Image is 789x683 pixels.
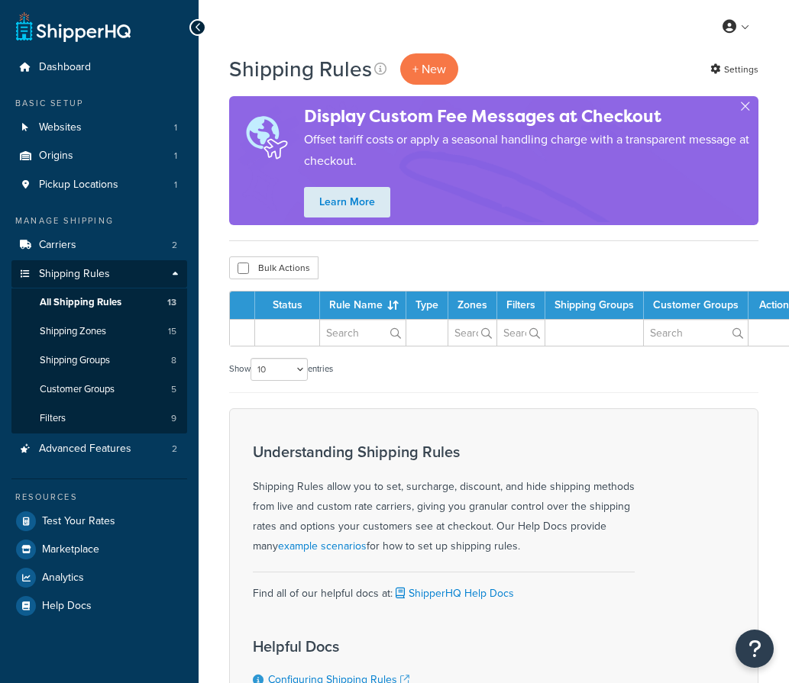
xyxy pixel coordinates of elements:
li: Shipping Rules [11,260,187,434]
input: Search [448,320,496,346]
li: Filters [11,404,187,433]
li: Customer Groups [11,375,187,404]
button: Open Resource Center [736,630,774,668]
img: duties-banner-06bc72dcb5fe05cb3f9472aba00be2ae8eb53ab6f0d8bb03d382ba314ac3c341.png [229,105,304,170]
input: Search [497,320,545,346]
span: Pickup Locations [39,179,118,192]
span: 2 [172,443,177,456]
th: Filters [497,292,545,319]
span: 13 [167,296,176,309]
h1: Shipping Rules [229,54,372,84]
span: 2 [172,239,177,252]
th: Status [255,292,320,319]
a: Help Docs [11,592,187,620]
input: Search [644,320,748,346]
span: Shipping Zones [40,325,106,338]
th: Rule Name [320,292,406,319]
span: 15 [168,325,176,338]
input: Search [320,320,406,346]
span: Help Docs [42,600,92,613]
a: Learn More [304,187,390,217]
a: Websites 1 [11,114,187,142]
span: Websites [39,121,82,134]
li: All Shipping Rules [11,288,187,317]
a: Settings [710,59,758,80]
a: Shipping Groups 8 [11,346,187,375]
div: Basic Setup [11,97,187,110]
span: Dashboard [39,61,91,74]
span: All Shipping Rules [40,296,121,309]
span: Filters [40,412,66,425]
a: Marketplace [11,536,187,563]
h3: Understanding Shipping Rules [253,443,635,460]
label: Show entries [229,358,333,381]
li: Shipping Groups [11,346,187,375]
a: ShipperHQ Home [16,11,131,42]
a: Filters 9 [11,404,187,433]
span: Carriers [39,239,76,252]
span: Shipping Rules [39,268,110,281]
li: Websites [11,114,187,142]
span: Origins [39,150,73,163]
span: 8 [171,354,176,367]
span: 1 [174,121,177,134]
span: Analytics [42,572,84,585]
th: Zones [448,292,497,319]
div: Shipping Rules allow you to set, surcharge, discount, and hide shipping methods from live and cus... [253,443,635,556]
a: Origins 1 [11,142,187,170]
span: 5 [171,383,176,396]
div: Find all of our helpful docs at: [253,572,635,604]
span: 9 [171,412,176,425]
span: Test Your Rates [42,515,115,528]
a: Dashboard [11,53,187,82]
span: Shipping Groups [40,354,110,367]
a: Customer Groups 5 [11,375,187,404]
a: Pickup Locations 1 [11,171,187,199]
a: All Shipping Rules 13 [11,288,187,317]
a: Shipping Zones 15 [11,317,187,346]
p: + New [400,53,458,85]
th: Type [406,292,448,319]
li: Advanced Features [11,435,187,463]
p: Offset tariff costs or apply a seasonal handling charge with a transparent message at checkout. [304,129,758,172]
h4: Display Custom Fee Messages at Checkout [304,104,758,129]
th: Shipping Groups [545,292,644,319]
li: Pickup Locations [11,171,187,199]
span: Marketplace [42,543,99,556]
li: Shipping Zones [11,317,187,346]
span: Customer Groups [40,383,115,396]
a: example scenarios [278,538,367,554]
button: Bulk Actions [229,256,319,279]
div: Resources [11,491,187,504]
div: Manage Shipping [11,214,187,227]
a: Analytics [11,564,187,591]
h3: Helpful Docs [253,638,503,655]
th: Customer Groups [644,292,749,319]
a: ShipperHQ Help Docs [393,585,514,601]
span: 1 [174,150,177,163]
span: Advanced Features [39,443,131,456]
a: Test Your Rates [11,507,187,535]
a: Shipping Rules [11,260,187,288]
li: Origins [11,142,187,170]
select: Showentries [251,358,308,381]
a: Advanced Features 2 [11,435,187,463]
span: 1 [174,179,177,192]
li: Carriers [11,231,187,259]
a: Carriers 2 [11,231,187,259]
